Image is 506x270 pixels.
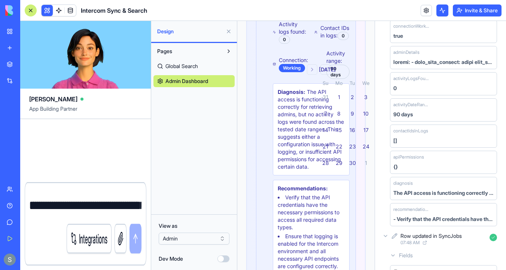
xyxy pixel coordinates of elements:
div: The API access is functioning correctly for retrieving admins, but no activity logs were found ac... [36,62,112,154]
span: Pages [157,47,172,55]
div: 16 [109,102,122,116]
span: apiPermissions [393,154,424,160]
button: Pages [153,45,223,57]
li: Ensure that logging is enabled for the Intercom environment and all necessary API endpoints are c... [40,212,107,249]
th: Tuesday [109,58,122,67]
span: Intercom Sync & Search [81,6,147,15]
div: 9 [109,86,122,99]
span: Connection: [42,36,71,51]
a: Admin Dashboard [153,75,235,87]
th: Monday [95,58,109,67]
span: activityLogsFound [393,76,429,82]
div: 1 [122,135,135,149]
div: 15 [95,102,109,116]
div: 31 [82,70,95,83]
div: true [393,32,403,40]
div: 0 [100,11,112,19]
div: 28 [82,135,95,149]
div: 1 [95,70,109,83]
div: 4 [135,70,149,83]
div: Working [42,43,68,51]
div: [] [393,137,397,144]
div: 2 [109,70,122,83]
div: 25 [135,119,149,132]
span: Fields [399,252,413,259]
span: diagnosis [393,180,413,186]
div: - Verify that the API credentials have the necessary permissions to access all required data type... [393,215,494,223]
th: Thursday [135,58,149,67]
img: logo [5,5,52,16]
span: adminDetails [393,49,420,55]
span: Admin Dashboard [165,77,208,85]
button: Go to previous month [83,43,94,54]
span: App Building Partner [29,105,142,119]
div: 10 [122,86,135,99]
div: 18 [135,102,149,116]
div: 29 [95,135,109,149]
strong: Diagnosis: [40,68,68,74]
div: 24 [122,119,135,132]
a: Global Search [153,60,235,72]
div: {} [393,163,398,171]
div: loremi: - dolo_sita_consect: adipi elit_sedd_eiusmodt: incid utlab: etdolo@magnaa.en adm_venia_qu... [393,58,494,66]
div: 22 [95,119,109,132]
div: 7 [82,86,95,99]
div: 17 [122,102,135,116]
img: ACg8ocKnDTHbS00rqwWSHQfXf8ia04QnQtz5EDX_Ef5UNrjqV-k=s96-c [4,254,16,266]
th: Sunday [82,58,95,67]
div: 90 days [393,111,413,118]
div: 0 [42,15,53,23]
span: Global Search [165,62,198,70]
div: 0 [393,85,397,92]
span: 07:48 AM [400,240,420,246]
div: 8 [95,86,109,99]
div: The API access is functioning correctly for retrieving admins, but no activity logs were found ac... [393,189,494,197]
button: Go to next month [70,43,80,54]
div: 90 days [89,44,113,58]
button: Integrations [67,224,112,253]
span: Design [157,28,223,35]
th: Wednesday [122,58,135,67]
div: 2 [135,135,149,149]
strong: Recommendations: [40,164,91,171]
label: View as [159,222,229,230]
span: recommendations [393,206,429,212]
div: 11 [135,86,149,99]
span: contactIdsInLogs [393,128,428,134]
span: connectionWorking [393,23,429,29]
label: Dev Mode [159,255,183,263]
div: 14 [82,102,95,116]
span: Activity range: [89,29,113,58]
div: 30 [109,135,122,149]
span: [PERSON_NAME] [29,95,77,104]
div: 23 [109,119,122,132]
div: 21 [82,119,95,132]
li: Verify that the API credentials have the necessary permissions to access all required data types. [40,173,107,210]
span: Contact IDs in logs: [83,3,113,19]
span: activityDateRange [393,102,429,108]
div: 3 [122,70,135,83]
div: Row updated in SyncJobs [400,232,462,240]
button: Invite & Share [453,4,502,16]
